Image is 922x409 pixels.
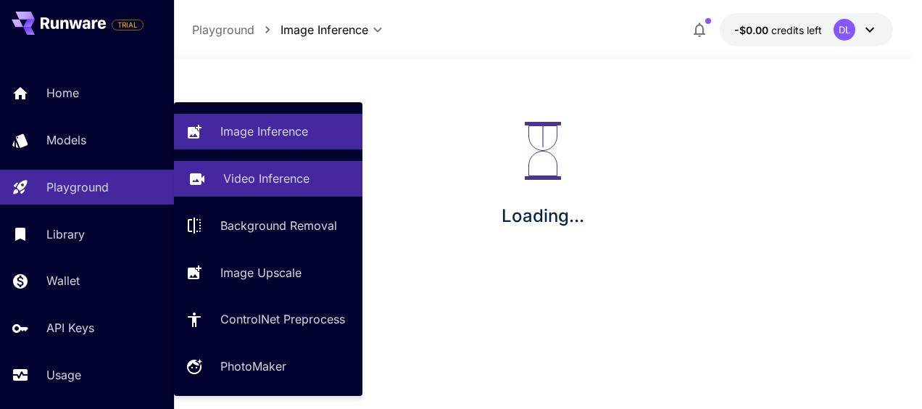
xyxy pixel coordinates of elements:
span: Image Inference [281,21,368,38]
a: Image Upscale [174,255,362,290]
p: Library [46,226,85,243]
p: Home [46,84,79,102]
a: Image Inference [174,114,362,149]
div: -$0.001 [734,22,822,38]
button: -$0.001 [720,13,893,46]
p: Video Inference [223,170,310,187]
p: Playground [192,21,254,38]
span: -$0.00 [734,24,771,36]
p: Wallet [46,272,80,289]
p: Image Inference [220,123,308,140]
a: Video Inference [174,161,362,197]
div: DL [834,19,855,41]
p: ControlNet Preprocess [220,310,345,328]
p: Models [46,131,86,149]
span: TRIAL [112,20,143,30]
p: PhotoMaker [220,358,286,375]
p: Usage [46,366,81,384]
a: PhotoMaker [174,349,362,384]
p: API Keys [46,319,94,336]
a: ControlNet Preprocess [174,302,362,337]
span: credits left [771,24,822,36]
p: Loading... [502,203,584,229]
p: Image Upscale [220,264,302,281]
span: Add your payment card to enable full platform functionality. [112,16,144,33]
a: Background Removal [174,208,362,244]
p: Background Removal [220,217,337,234]
nav: breadcrumb [192,21,281,38]
p: Playground [46,178,109,196]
